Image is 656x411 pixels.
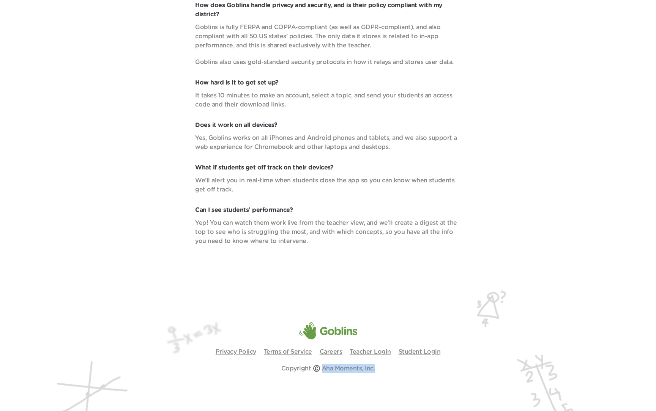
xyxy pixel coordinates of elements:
[195,133,461,152] p: Yes, Goblins works on all iPhones and Android phones and tablets, and we also support a web exper...
[195,218,461,246] p: Yep! You can watch them work live from the teacher view, and we’ll create a digest at the top to ...
[195,1,461,19] p: How does Goblins handle privacy and security, and is their policy compliant with my district?
[195,91,461,109] p: It takes 10 minutes to make an account, select a topic, and send your students an access code and...
[195,23,461,50] p: Goblins is fully FERPA and COPPA-compliant (as well as GDPR-compliant), and also compliant with a...
[350,349,391,355] a: Teacher Login
[195,176,461,194] p: We’ll alert you in real-time when students close the app so you can know when students get off tr...
[195,78,461,87] p: How hard is it to get set up?
[216,349,256,355] a: Privacy Policy
[195,163,461,172] p: What if students get off track on their devices?
[399,349,441,355] a: Student Login
[195,58,461,67] p: Goblins also uses gold-standard security protocols in how it relays and stores user data.
[195,206,461,215] p: Can I see students’ performance?
[195,121,461,130] p: Does it work on all devices?
[320,349,342,355] a: Careers
[264,349,312,355] a: Terms of Service
[281,364,375,373] p: Copyright ©️ Aha Moments, Inc.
